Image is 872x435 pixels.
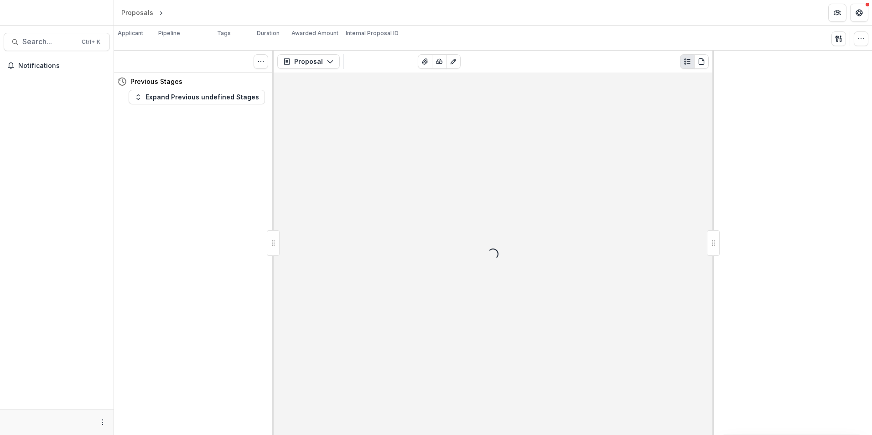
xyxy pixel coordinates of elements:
button: View Attached Files [418,54,432,69]
p: Pipeline [158,29,180,37]
span: Notifications [18,62,106,70]
button: More [97,417,108,428]
button: Search... [4,33,110,51]
p: Duration [257,29,280,37]
p: Awarded Amount [291,29,338,37]
h4: Previous Stages [130,77,182,86]
button: Plaintext view [680,54,695,69]
p: Tags [217,29,231,37]
button: Partners [828,4,846,22]
button: Proposal [277,54,340,69]
button: Expand Previous undefined Stages [129,90,265,104]
button: Get Help [850,4,868,22]
button: Edit as form [446,54,461,69]
div: Proposals [121,8,153,17]
div: Ctrl + K [80,37,102,47]
a: Proposals [118,6,157,19]
p: Applicant [118,29,143,37]
button: PDF view [694,54,709,69]
button: Toggle View Cancelled Tasks [254,54,268,69]
button: Notifications [4,58,110,73]
nav: breadcrumb [118,6,204,19]
span: Search... [22,37,76,46]
p: Internal Proposal ID [346,29,399,37]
